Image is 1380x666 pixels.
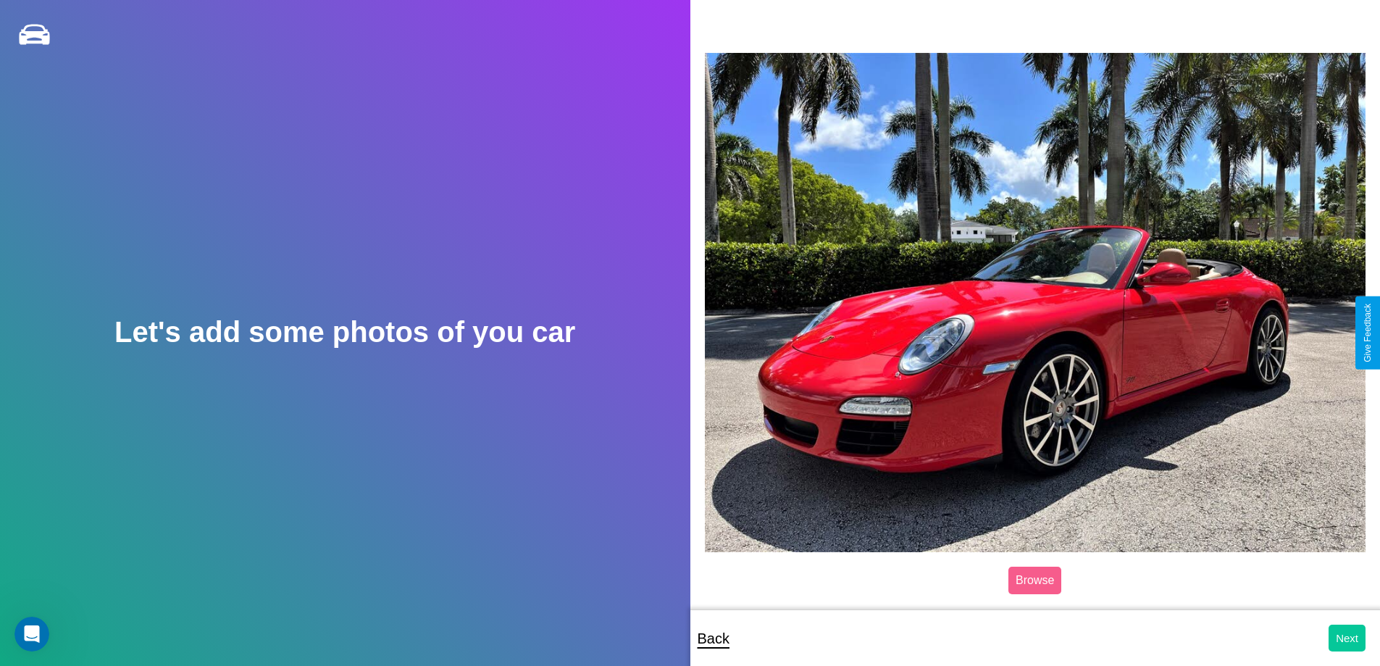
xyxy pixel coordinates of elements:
[1363,304,1373,362] div: Give Feedback
[1329,625,1366,652] button: Next
[698,625,729,652] p: Back
[1008,567,1061,594] label: Browse
[705,53,1366,551] img: posted
[114,316,575,349] h2: Let's add some photos of you car
[14,617,49,652] iframe: Intercom live chat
